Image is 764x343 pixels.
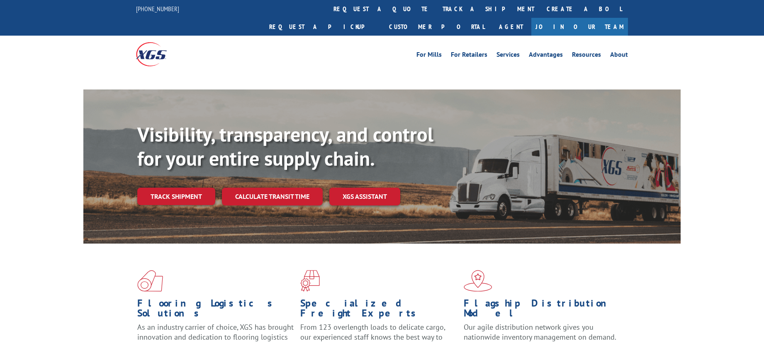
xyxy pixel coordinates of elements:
a: Customer Portal [383,18,491,36]
a: Resources [572,51,601,60]
a: Join Our Team [531,18,628,36]
a: For Mills [416,51,442,60]
h1: Flooring Logistics Solutions [137,298,294,322]
a: For Retailers [451,51,487,60]
img: xgs-icon-focused-on-flooring-red [300,270,320,292]
a: Request a pickup [263,18,383,36]
span: Our agile distribution network gives you nationwide inventory management on demand. [464,322,616,342]
img: xgs-icon-flagship-distribution-model-red [464,270,492,292]
a: Services [496,51,520,60]
a: Agent [491,18,531,36]
a: Advantages [529,51,563,60]
img: xgs-icon-total-supply-chain-intelligence-red [137,270,163,292]
a: Calculate transit time [222,188,323,205]
a: [PHONE_NUMBER] [136,5,179,13]
b: Visibility, transparency, and control for your entire supply chain. [137,121,433,171]
a: About [610,51,628,60]
h1: Flagship Distribution Model [464,298,620,322]
a: XGS ASSISTANT [329,188,400,205]
h1: Specialized Freight Experts [300,298,457,322]
a: Track shipment [137,188,215,205]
